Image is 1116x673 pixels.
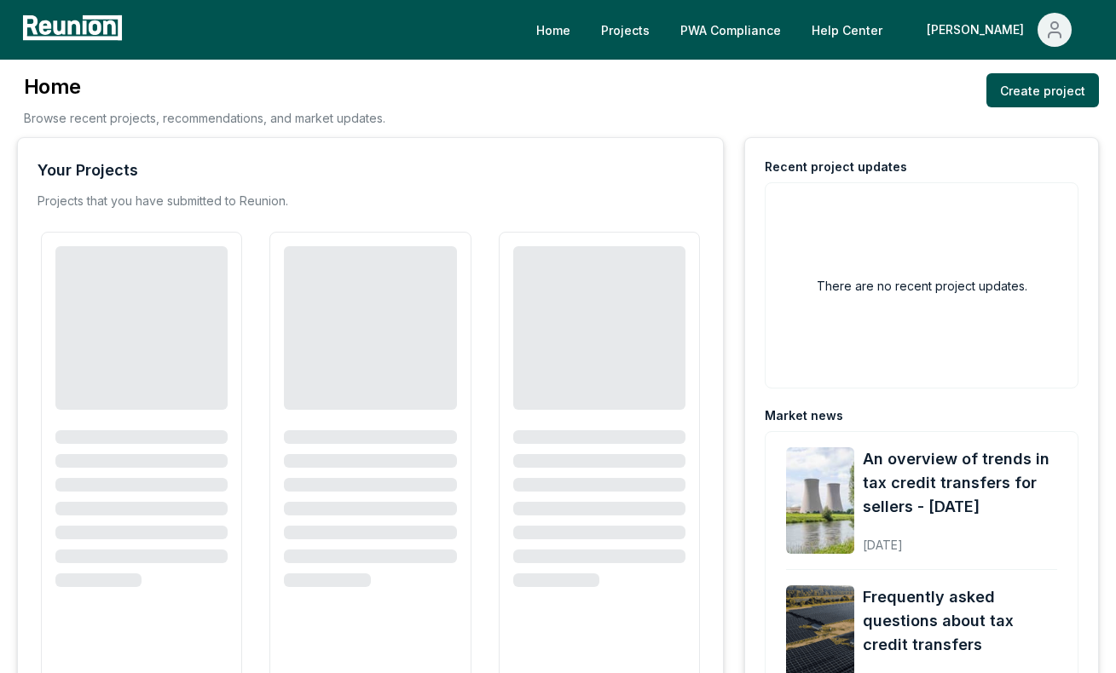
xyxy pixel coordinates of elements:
div: [PERSON_NAME] [927,13,1031,47]
div: Recent project updates [765,158,907,175]
button: [PERSON_NAME] [913,13,1085,47]
a: Create project [986,73,1099,107]
div: [DATE] [863,524,1057,554]
h3: Home [24,73,385,101]
div: Your Projects [38,158,138,182]
p: Projects that you have submitted to Reunion. [38,193,288,210]
nav: Main [523,13,1099,47]
p: Browse recent projects, recommendations, and market updates. [24,109,385,127]
a: An overview of trends in tax credit transfers for sellers - [DATE] [863,447,1057,519]
div: Market news [765,407,843,424]
a: Projects [587,13,663,47]
a: Home [523,13,584,47]
img: An overview of trends in tax credit transfers for sellers - October 2025 [786,447,854,554]
a: Help Center [798,13,896,47]
a: Frequently asked questions about tax credit transfers [863,585,1057,657]
h2: There are no recent project updates. [817,277,1027,295]
a: PWA Compliance [667,13,795,47]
